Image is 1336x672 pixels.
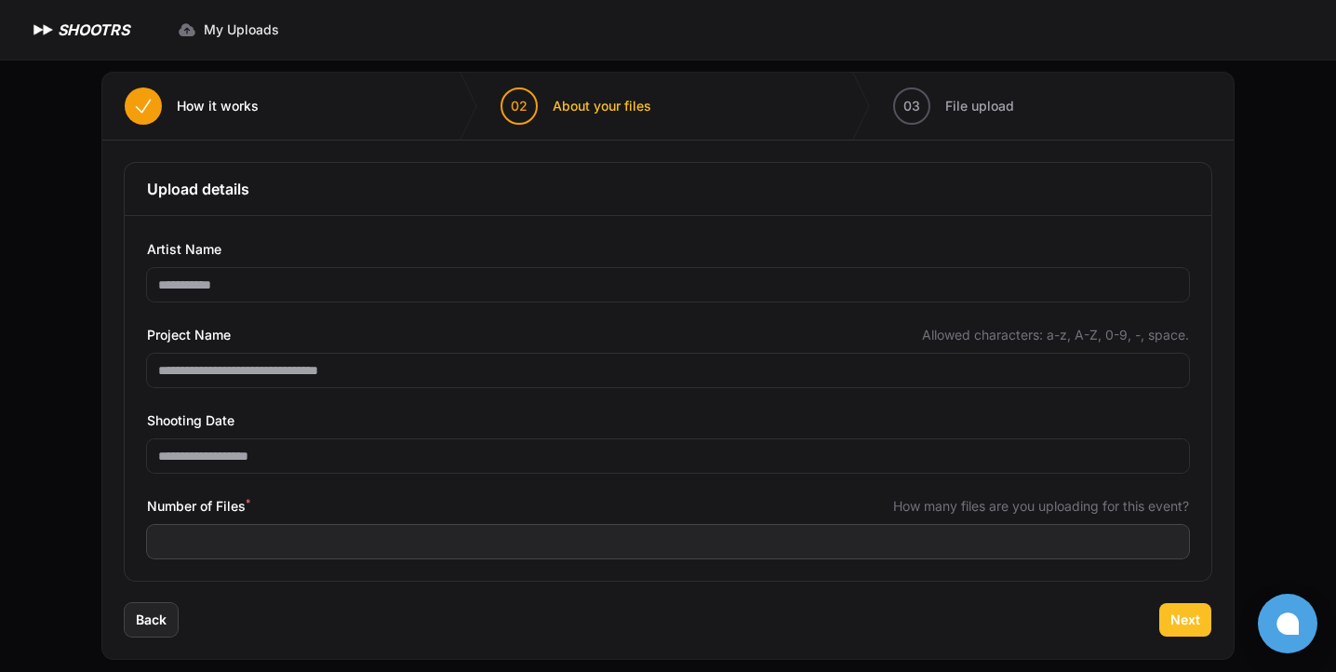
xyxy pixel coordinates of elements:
span: About your files [553,97,651,115]
span: Shooting Date [147,410,234,432]
span: 03 [903,97,920,115]
span: 02 [511,97,528,115]
img: SHOOTRS [30,19,58,41]
span: Next [1170,611,1200,629]
button: Next [1159,603,1211,637]
span: Number of Files [147,495,250,517]
a: SHOOTRS SHOOTRS [30,19,129,41]
h1: SHOOTRS [58,19,129,41]
button: Open chat window [1258,594,1317,653]
h3: Upload details [147,178,1189,200]
span: Project Name [147,324,231,346]
span: Allowed characters: a-z, A-Z, 0-9, -, space. [922,326,1189,344]
button: 02 About your files [478,73,674,140]
span: My Uploads [204,20,279,39]
span: File upload [945,97,1014,115]
button: 03 File upload [871,73,1036,140]
span: Artist Name [147,238,221,261]
span: Back [136,611,167,629]
span: How many files are you uploading for this event? [893,497,1189,516]
span: How it works [177,97,259,115]
button: Back [125,603,178,637]
a: My Uploads [167,13,290,47]
button: How it works [102,73,281,140]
